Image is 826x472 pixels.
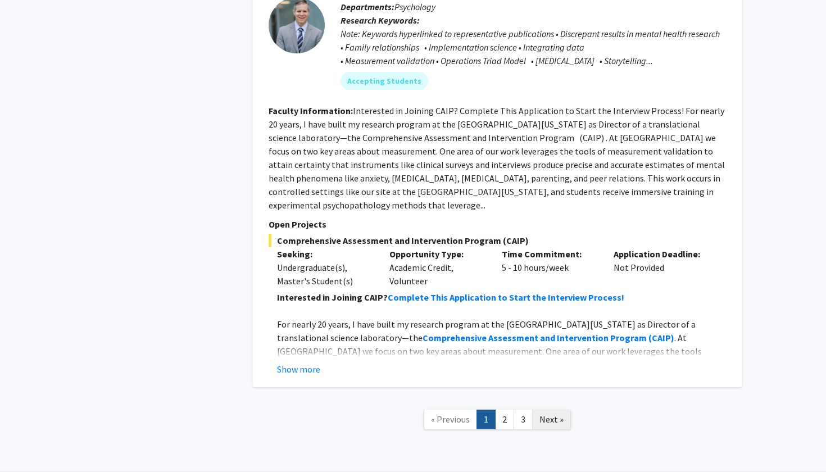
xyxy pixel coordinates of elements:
b: Faculty Information: [269,105,353,116]
div: Academic Credit, Volunteer [381,247,493,288]
span: Next » [539,414,564,425]
span: « Previous [431,414,470,425]
a: 2 [495,410,514,429]
mat-chip: Accepting Students [341,72,428,90]
div: Not Provided [605,247,718,288]
button: Show more [277,362,320,376]
a: Previous Page [424,410,477,429]
div: 5 - 10 hours/week [493,247,606,288]
a: 3 [514,410,533,429]
strong: (CAIP) [648,332,674,343]
a: Next [532,410,571,429]
a: 1 [476,410,496,429]
p: Application Deadline: [614,247,709,261]
strong: Interested in Joining CAIP? [277,292,388,303]
b: Research Keywords: [341,15,420,26]
span: Psychology [394,1,435,12]
span: Comprehensive Assessment and Intervention Program (CAIP) [269,234,726,247]
strong: Comprehensive Assessment and Intervention Program [423,332,647,343]
a: Comprehensive Assessment and Intervention Program (CAIP) [423,332,674,343]
p: Opportunity Type: [389,247,485,261]
p: Time Commitment: [502,247,597,261]
p: Open Projects [269,217,726,231]
p: Seeking: [277,247,373,261]
nav: Page navigation [253,398,742,444]
div: Note: Keywords hyperlinked to representative publications • Discrepant results in mental health r... [341,27,726,67]
div: Undergraduate(s), Master's Student(s) [277,261,373,288]
b: Departments: [341,1,394,12]
iframe: Chat [8,421,48,464]
fg-read-more: Interested in Joining CAIP? Complete This Application to Start the Interview Process! For nearly ... [269,105,725,211]
a: Complete This Application to Start the Interview Process! [388,292,624,303]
